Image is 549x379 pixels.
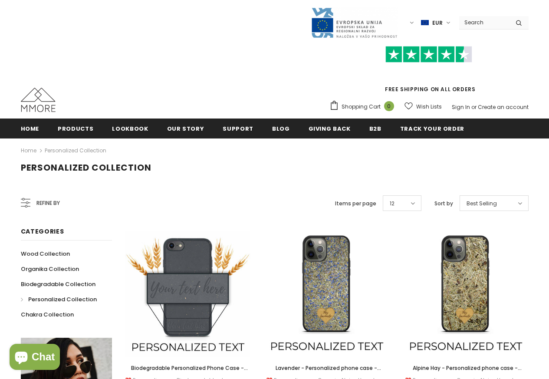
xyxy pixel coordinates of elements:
a: Javni Razpis [311,19,398,26]
span: Refine by [36,198,60,208]
span: Lookbook [112,125,148,133]
a: Personalized Collection [45,147,106,154]
img: Javni Razpis [311,7,398,39]
a: Personalized Collection [21,292,97,307]
iframe: Customer reviews powered by Trustpilot [329,63,529,85]
span: Our Story [167,125,204,133]
span: Track your order [400,125,464,133]
a: Track your order [400,119,464,138]
span: Products [58,125,93,133]
span: or [471,103,477,111]
span: Personalized Collection [28,295,97,303]
a: Alpine Hay - Personalized phone case - Personalized gift [403,363,529,373]
span: Organika Collection [21,265,79,273]
span: support [223,125,253,133]
span: Shopping Cart [342,102,381,111]
a: Our Story [167,119,204,138]
input: Search Site [459,16,509,29]
span: FREE SHIPPING ON ALL ORDERS [329,50,529,93]
span: EUR [432,19,443,27]
a: support [223,119,253,138]
span: Giving back [309,125,351,133]
a: Lookbook [112,119,148,138]
a: Blog [272,119,290,138]
a: Wood Collection [21,246,70,261]
span: Chakra Collection [21,310,74,319]
label: Sort by [434,199,453,208]
a: Home [21,119,39,138]
span: Blog [272,125,290,133]
a: Products [58,119,93,138]
a: Home [21,145,36,156]
inbox-online-store-chat: Shopify online store chat [7,344,62,372]
span: Categories [21,227,64,236]
span: B2B [369,125,381,133]
label: Items per page [335,199,376,208]
a: Biodegradable Personalized Phone Case - Black [125,363,251,373]
span: Wood Collection [21,250,70,258]
a: B2B [369,119,381,138]
span: Best Selling [467,199,497,208]
span: Biodegradable Collection [21,280,95,288]
span: Wish Lists [416,102,442,111]
span: Personalized Collection [21,161,151,174]
a: Create an account [478,103,529,111]
a: Biodegradable Collection [21,277,95,292]
span: 0 [384,101,394,111]
img: Trust Pilot Stars [385,46,472,63]
a: Chakra Collection [21,307,74,322]
span: Home [21,125,39,133]
a: Giving back [309,119,351,138]
a: Lavender - Personalized phone case - Personalized gift [264,363,390,373]
a: Shopping Cart 0 [329,100,398,113]
img: MMORE Cases [21,88,56,112]
span: 12 [390,199,394,208]
a: Wish Lists [404,99,442,114]
a: Sign In [452,103,470,111]
a: Organika Collection [21,261,79,277]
